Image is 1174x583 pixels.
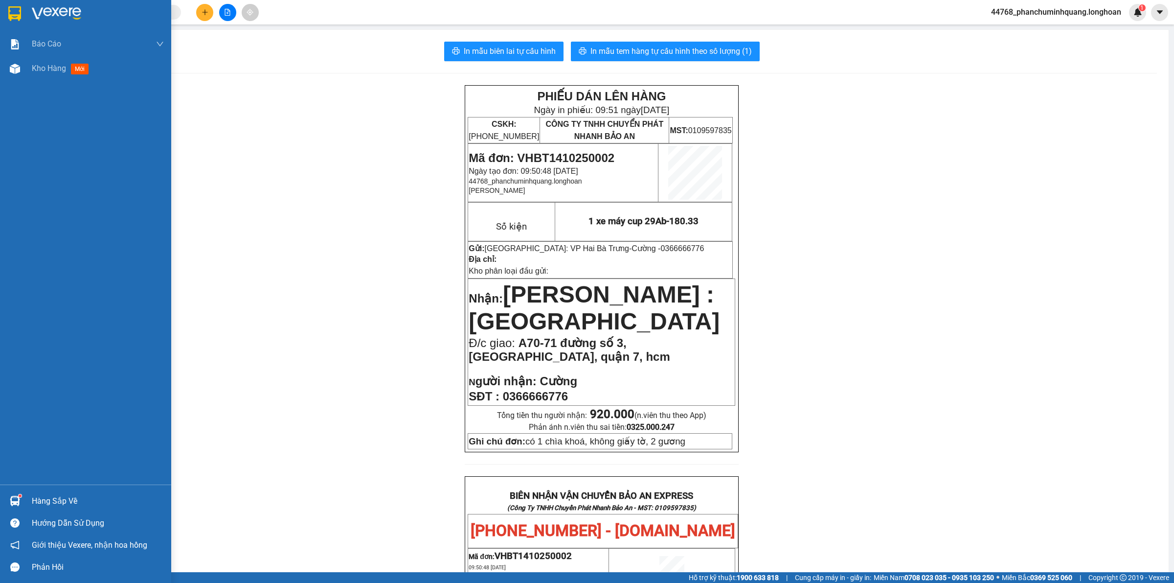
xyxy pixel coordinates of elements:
button: caret-down [1151,4,1168,21]
strong: (Công Ty TNHH Chuyển Phát Nhanh Bảo An - MST: 0109597835) [507,504,696,512]
span: [DATE] [641,105,670,115]
span: Ngày tạo đơn: 09:50:48 [DATE] [469,167,578,175]
button: printerIn mẫu biên lai tự cấu hình [444,42,564,61]
span: [PHONE_NUMBER] [4,33,74,50]
span: Miền Bắc [1002,572,1072,583]
span: gười nhận: [475,374,537,388]
span: Miền Nam [874,572,994,583]
span: Tổng tiền thu người nhận: [497,411,706,420]
span: (n.viên thu theo App) [590,411,706,420]
span: 1 xe máy cup 29Ab-180.33 [588,216,699,227]
span: Số kiện [496,221,527,232]
strong: Địa chỉ: [469,255,497,263]
span: ⚪️ [996,576,999,580]
span: file-add [224,9,231,16]
span: có 1 chìa khoá, không giấy tờ, 2 gương [469,436,685,446]
div: Hướng dẫn sử dụng [32,516,164,531]
span: Mã đơn: VHBT1410250002 [469,151,614,164]
strong: Gửi: [469,244,484,253]
span: 44768_phanchuminhquang.longhoan [469,177,582,185]
span: In mẫu tem hàng tự cấu hình theo số lượng (1) [590,45,752,57]
span: message [10,562,20,572]
span: 44768_phanchuminhquang.longhoan [983,6,1129,18]
img: icon-new-feature [1133,8,1142,17]
span: A70-71 đường số 3, [GEOGRAPHIC_DATA], quận 7, hcm [469,336,670,363]
span: [PERSON_NAME] [469,187,525,194]
strong: BIÊN NHẬN VẬN CHUYỂN BẢO AN EXPRESS [510,490,693,501]
span: - [629,244,704,253]
strong: SĐT : [469,390,499,403]
span: Cung cấp máy in - giấy in: [795,572,871,583]
span: printer [452,47,460,56]
strong: 0369 525 060 [1030,574,1072,582]
span: In mẫu biên lai tự cấu hình [464,45,556,57]
span: Cường - [632,244,704,253]
img: warehouse-icon [10,64,20,74]
span: [PHONE_NUMBER] [469,120,539,140]
button: file-add [219,4,236,21]
span: | [786,572,788,583]
span: [GEOGRAPHIC_DATA]: VP Hai Bà Trưng [485,244,629,253]
span: Ngày in phiếu: 09:51 ngày [534,105,669,115]
strong: 1900 633 818 [737,574,779,582]
span: | [1080,572,1081,583]
span: 0109597835 [670,126,731,135]
div: Hàng sắp về [32,494,164,509]
sup: 1 [19,494,22,497]
span: Mã đơn: [469,553,572,560]
img: solution-icon [10,39,20,49]
strong: MST: [670,126,688,135]
div: Phản hồi [32,560,164,575]
strong: CSKH: [492,120,517,128]
button: aim [242,4,259,21]
span: Nhận: [469,292,503,305]
img: logo-vxr [8,6,21,21]
span: Kho phân loại đầu gửi: [469,267,548,275]
span: Ngày in phiếu: 09:51 ngày [62,20,197,30]
span: Hỗ trợ kỹ thuật: [689,572,779,583]
span: question-circle [10,518,20,528]
span: CÔNG TY TNHH CHUYỂN PHÁT NHANH BẢO AN [85,33,180,51]
span: caret-down [1155,8,1164,17]
span: [PERSON_NAME] : [GEOGRAPHIC_DATA] [469,281,720,334]
strong: CSKH: [27,33,52,42]
span: mới [71,64,89,74]
strong: N [469,377,536,387]
strong: 0708 023 035 - 0935 103 250 [904,574,994,582]
span: Phản ánh n.viên thu sai tiền: [529,422,675,432]
span: CÔNG TY TNHH CHUYỂN PHÁT NHANH BẢO AN [545,120,663,140]
strong: 920.000 [590,407,634,421]
span: copyright [1120,574,1127,581]
strong: PHIẾU DÁN LÊN HÀNG [537,90,666,103]
span: 0366666776 [503,390,568,403]
span: Kho hàng [32,64,66,73]
strong: 0325.000.247 [627,422,675,432]
img: warehouse-icon [10,496,20,506]
span: printer [579,47,587,56]
sup: 1 [1139,4,1146,11]
button: plus [196,4,213,21]
span: aim [247,9,253,16]
span: Giới thiệu Vexere, nhận hoa hồng [32,539,147,551]
span: 1 [1140,4,1144,11]
button: printerIn mẫu tem hàng tự cấu hình theo số lượng (1) [571,42,760,61]
span: Cường [540,374,577,388]
span: Đ/c giao: [469,336,518,350]
strong: Ghi chú đơn: [469,436,525,446]
span: down [156,40,164,48]
strong: PHIẾU DÁN LÊN HÀNG [65,4,194,18]
span: Mã đơn: VHBT1410250002 [4,59,150,72]
span: [PHONE_NUMBER] - [DOMAIN_NAME] [471,521,735,540]
span: VHBT1410250002 [495,551,572,561]
span: 0366666776 [660,244,704,253]
span: Báo cáo [32,38,61,50]
span: plus [202,9,208,16]
span: notification [10,540,20,550]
